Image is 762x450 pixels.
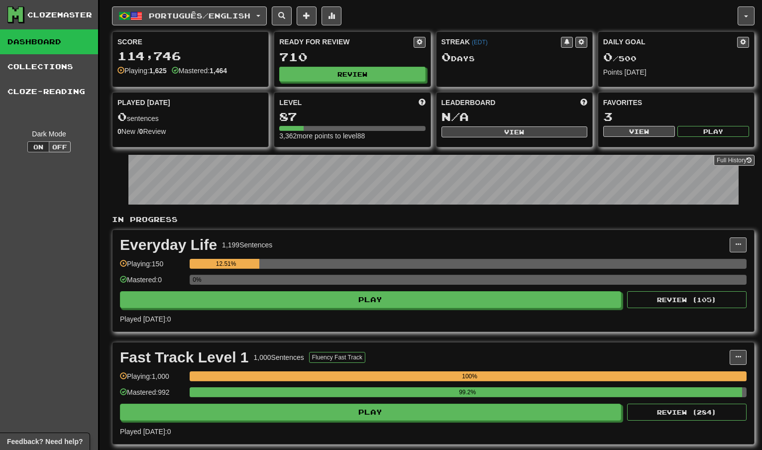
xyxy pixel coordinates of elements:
div: New / Review [117,126,263,136]
span: Leaderboard [441,98,496,108]
strong: 1,464 [210,67,227,75]
span: Played [DATE]: 0 [120,315,171,323]
span: 0 [117,110,127,123]
div: Streak [441,37,561,47]
button: Review [279,67,425,82]
div: 1,000 Sentences [254,352,304,362]
div: 3 [603,111,749,123]
div: 114,746 [117,50,263,62]
div: Score [117,37,263,47]
button: Add sentence to collection [297,6,317,25]
strong: 1,625 [149,67,167,75]
a: (EDT) [472,39,488,46]
div: Day s [441,51,587,64]
div: 12.51% [193,259,259,269]
span: 0 [603,50,613,64]
div: Favorites [603,98,749,108]
div: 100% [193,371,747,381]
button: Português/English [112,6,267,25]
button: Off [49,141,71,152]
div: 1,199 Sentences [222,240,272,250]
div: Mastered: 0 [120,275,185,291]
div: Mastered: 992 [120,387,185,404]
div: Mastered: [172,66,227,76]
div: Playing: [117,66,167,76]
strong: 0 [117,127,121,135]
div: 87 [279,111,425,123]
button: Search sentences [272,6,292,25]
div: 99.2% [193,387,742,397]
button: More stats [322,6,341,25]
span: Score more points to level up [419,98,426,108]
span: Open feedback widget [7,437,83,447]
div: sentences [117,111,263,123]
span: This week in points, UTC [580,98,587,108]
span: Level [279,98,302,108]
div: Dark Mode [7,129,91,139]
div: 3,362 more points to level 88 [279,131,425,141]
span: Played [DATE]: 0 [120,428,171,436]
a: Full History [714,155,755,166]
div: Fast Track Level 1 [120,350,249,365]
div: Ready for Review [279,37,413,47]
button: View [603,126,675,137]
div: Playing: 150 [120,259,185,275]
button: Fluency Fast Track [309,352,365,363]
button: Play [677,126,749,137]
button: Play [120,404,621,421]
div: Everyday Life [120,237,217,252]
button: Play [120,291,621,308]
div: Daily Goal [603,37,737,48]
span: Português / English [149,11,250,20]
div: Points [DATE] [603,67,749,77]
p: In Progress [112,215,755,225]
span: Played [DATE] [117,98,170,108]
button: View [441,126,587,137]
div: 710 [279,51,425,63]
div: Playing: 1,000 [120,371,185,388]
span: 0 [441,50,451,64]
button: Review (284) [627,404,747,421]
button: On [27,141,49,152]
button: Review (105) [627,291,747,308]
strong: 0 [139,127,143,135]
div: Clozemaster [27,10,92,20]
span: N/A [441,110,469,123]
span: / 500 [603,54,637,63]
